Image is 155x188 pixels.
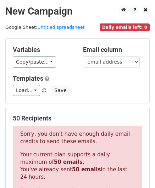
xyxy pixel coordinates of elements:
strong: 50 emails [54,159,83,165]
h5: 50 Recipients [13,114,142,122]
p: Your current plan supports a daily maximum of . You've already sent in the last 24 hours. [20,151,135,181]
iframe: Chat Widget [120,154,155,188]
p: Sorry, you don't have enough daily email credits to send these emails. [20,130,135,145]
a: Templates [13,75,43,82]
h5: Variables [13,46,72,54]
a: Copy/paste... [13,57,56,68]
a: Daily emails left: 0 [100,25,150,30]
h2: New Campaign [5,5,150,17]
span: Daily emails left: 0 [100,23,150,31]
a: Untitled spreadsheet [37,25,84,30]
a: Load... [13,85,40,96]
small: Google Sheet: [5,25,85,30]
strong: 50 emails [72,166,101,173]
button: Save [51,85,70,96]
h5: Email column [83,46,143,54]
